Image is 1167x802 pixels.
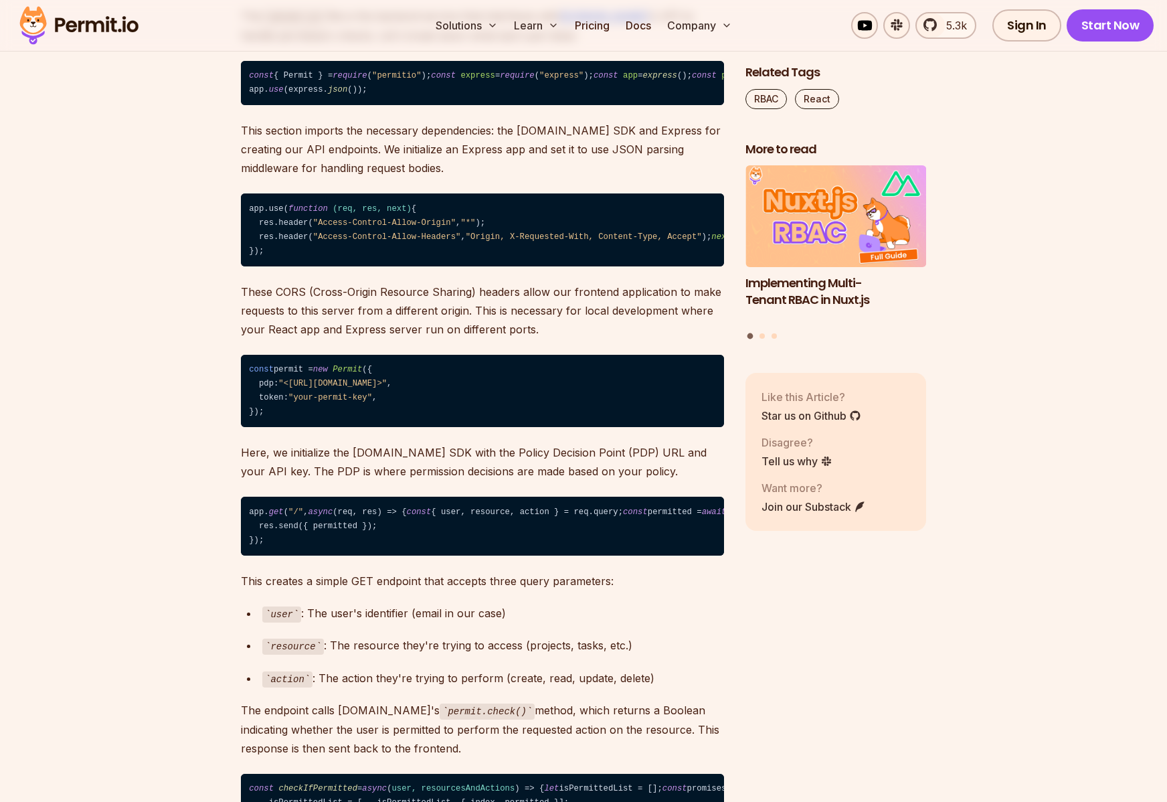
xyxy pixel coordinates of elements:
[745,141,926,158] h2: More to read
[623,507,648,517] span: const
[249,71,274,80] span: const
[241,193,724,266] code: app.use( { res.header( , ); res.header( , ); (); });
[262,669,724,688] div: : The action they're trying to perform (create, read, update, delete)
[745,166,926,268] img: Implementing Multi-Tenant RBAC in Nuxt.js
[747,333,753,339] button: Go to slide 1
[262,636,724,655] div: : The resource they're trying to access (projects, tasks, etc.)
[241,701,724,758] p: The endpoint calls [DOMAIN_NAME]'s method, which returns a Boolean indicating whether the user is...
[569,12,615,39] a: Pricing
[440,704,535,720] code: permit.check()
[241,443,724,481] p: Here, we initialize the [DOMAIN_NAME] SDK with the Policy Decision Point (PDP) URL and your API k...
[721,71,741,80] span: port
[915,12,976,39] a: 5.3k
[662,784,687,793] span: const
[745,166,926,341] div: Posts
[761,453,832,469] a: Tell us why
[431,71,456,80] span: const
[269,85,284,94] span: use
[278,379,387,388] span: "<[URL][DOMAIN_NAME]>"
[711,232,731,242] span: next
[772,333,777,339] button: Go to slide 3
[241,121,724,177] p: This section imports the necessary dependencies: the [DOMAIN_NAME] SDK and Express for creating o...
[509,12,564,39] button: Learn
[594,71,618,80] span: const
[745,89,787,109] a: RBAC
[362,784,387,793] span: async
[745,166,926,325] a: Implementing Multi-Tenant RBAC in Nuxt.jsImplementing Multi-Tenant RBAC in Nuxt.js
[262,607,301,623] code: user
[642,71,677,80] span: express
[761,434,832,451] p: Disagree?
[623,71,638,80] span: app
[761,499,866,515] a: Join our Substack
[249,365,274,374] span: const
[241,355,724,428] code: permit = ({ pdp: , token: , });
[407,507,432,517] span: const
[466,232,702,242] span: "Origin, X-Requested-With, Content-Type, Accept"
[313,365,328,374] span: new
[262,639,324,655] code: resource
[544,784,559,793] span: let
[333,71,367,80] span: require
[262,671,312,688] code: action
[702,507,727,517] span: await
[759,333,765,339] button: Go to slide 2
[269,507,284,517] span: get
[308,507,333,517] span: async
[313,218,456,228] span: "Access-Control-Allow-Origin"
[241,572,724,590] p: This creates a simple GET endpoint that accepts three query parameters:
[278,784,357,793] span: checkIfPermitted
[391,784,515,793] span: user, resourcesAndActions
[761,389,861,405] p: Like this Article?
[313,232,461,242] span: "Access-Control-Allow-Headers"
[761,408,861,424] a: Star us on Github
[692,71,717,80] span: const
[745,64,926,81] h2: Related Tags
[620,12,656,39] a: Docs
[288,204,328,214] span: function
[430,12,503,39] button: Solutions
[288,393,372,402] span: "your-permit-key"
[992,9,1061,42] a: Sign In
[500,71,534,80] span: require
[460,71,495,80] span: express
[938,17,967,33] span: 5.3k
[262,604,724,623] div: : The user's identifier (email in our case)
[372,71,422,80] span: "permitio"
[539,71,583,80] span: "express"
[333,365,362,374] span: Permit
[241,283,724,339] p: These CORS (Cross-Origin Resource Sharing) headers allow our frontend application to make request...
[328,85,347,94] span: json
[249,784,274,793] span: const
[333,204,412,214] span: (req, res, next)
[1067,9,1154,42] a: Start Now
[13,3,145,48] img: Permit logo
[662,12,737,39] button: Company
[745,275,926,309] h3: Implementing Multi-Tenant RBAC in Nuxt.js
[241,497,724,556] code: app. ( , (req, res) => { { user, resource, action } = req.query; permitted = permit.check(user, a...
[241,61,724,106] code: { Permit } = ( ); = ( ); = (); = 4000; app. (express. ());
[288,507,303,517] span: "/"
[761,480,866,496] p: Want more?
[745,166,926,325] li: 1 of 3
[795,89,839,109] a: React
